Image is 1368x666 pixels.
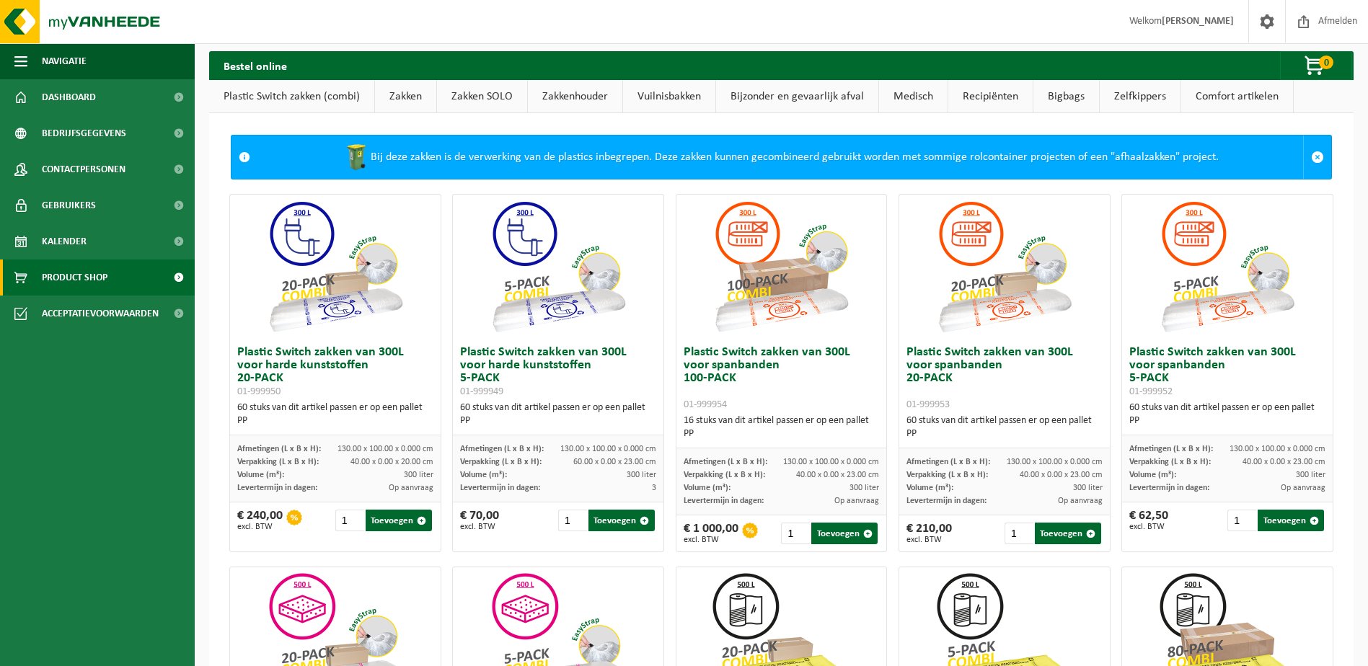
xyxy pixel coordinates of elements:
span: Levertermijn in dagen: [460,484,540,492]
span: Afmetingen (L x B x H): [460,445,544,453]
span: excl. BTW [906,536,952,544]
a: Recipiënten [948,80,1033,113]
a: Zelfkippers [1100,80,1181,113]
button: Toevoegen [366,510,432,531]
img: 01-999949 [486,195,630,339]
span: Product Shop [42,259,107,296]
span: 130.00 x 100.00 x 0.000 cm [560,445,656,453]
span: Verpakking (L x B x H): [906,471,988,479]
div: € 240,00 [237,510,283,531]
div: PP [237,414,433,427]
span: Verpakking (L x B x H): [684,471,765,479]
input: 1 [558,510,587,531]
input: 1 [335,510,364,531]
span: 300 liter [404,471,433,479]
span: 0 [1319,55,1333,69]
span: Verpakking (L x B x H): [237,458,319,466]
h3: Plastic Switch zakken van 300L voor harde kunststoffen 5-PACK [460,346,656,398]
span: excl. BTW [237,523,283,531]
span: 01-999954 [684,399,727,410]
button: Toevoegen [811,523,878,544]
img: WB-0240-HPE-GN-50.png [342,143,371,172]
a: Zakken [375,80,436,113]
span: 40.00 x 0.00 x 23.00 cm [1020,471,1103,479]
h3: Plastic Switch zakken van 300L voor harde kunststoffen 20-PACK [237,346,433,398]
span: Afmetingen (L x B x H): [237,445,321,453]
img: 01-999954 [709,195,853,339]
div: 60 stuks van dit artikel passen er op een pallet [906,414,1103,440]
h3: Plastic Switch zakken van 300L voor spanbanden 5-PACK [1129,346,1325,398]
span: 40.00 x 0.00 x 20.00 cm [350,458,433,466]
span: 01-999949 [460,386,503,397]
div: € 1 000,00 [684,523,738,544]
strong: [PERSON_NAME] [1162,16,1234,27]
span: 01-999953 [906,399,950,410]
span: Volume (m³): [684,484,731,492]
a: Bigbags [1033,80,1099,113]
span: Op aanvraag [834,497,879,505]
button: Toevoegen [588,510,655,531]
a: Comfort artikelen [1181,80,1293,113]
span: 300 liter [627,471,656,479]
span: 40.00 x 0.00 x 23.00 cm [1243,458,1325,466]
span: 01-999952 [1129,386,1173,397]
div: 60 stuks van dit artikel passen er op een pallet [237,401,433,427]
span: Levertermijn in dagen: [684,497,764,505]
div: Bij deze zakken is de verwerking van de plastics inbegrepen. Deze zakken kunnen gecombineerd gebr... [257,136,1303,179]
span: 40.00 x 0.00 x 23.00 cm [796,471,879,479]
span: Volume (m³): [906,484,953,492]
span: Op aanvraag [389,484,433,492]
input: 1 [781,523,810,544]
span: 3 [652,484,656,492]
span: Dashboard [42,79,96,115]
input: 1 [1005,523,1033,544]
span: Afmetingen (L x B x H): [906,458,990,466]
span: Levertermijn in dagen: [906,497,987,505]
span: Gebruikers [42,187,96,223]
div: € 70,00 [460,510,499,531]
span: Kalender [42,223,87,259]
div: 60 stuks van dit artikel passen er op een pallet [1129,401,1325,427]
span: excl. BTW [1129,523,1168,531]
span: Volume (m³): [237,471,284,479]
a: Zakken SOLO [437,80,527,113]
span: Afmetingen (L x B x H): [1129,445,1213,453]
span: excl. BTW [460,523,499,531]
span: Op aanvraag [1058,497,1103,505]
span: Navigatie [42,43,87,79]
img: 01-999952 [1155,195,1299,339]
a: Medisch [879,80,948,113]
span: 300 liter [1073,484,1103,492]
h3: Plastic Switch zakken van 300L voor spanbanden 20-PACK [906,346,1103,411]
span: 300 liter [1296,471,1325,479]
a: Zakkenhouder [528,80,622,113]
span: 300 liter [850,484,879,492]
div: 16 stuks van dit artikel passen er op een pallet [684,414,880,440]
button: 0 [1280,51,1352,80]
h3: Plastic Switch zakken van 300L voor spanbanden 100-PACK [684,346,880,411]
span: Levertermijn in dagen: [237,484,317,492]
a: Plastic Switch zakken (combi) [209,80,374,113]
a: Bijzonder en gevaarlijk afval [716,80,878,113]
div: PP [460,414,656,427]
a: Sluit melding [1303,136,1331,179]
div: 60 stuks van dit artikel passen er op een pallet [460,401,656,427]
span: 130.00 x 100.00 x 0.000 cm [1230,445,1325,453]
span: Levertermijn in dagen: [1129,484,1209,492]
h2: Bestel online [209,51,301,79]
div: PP [1129,414,1325,427]
input: 1 [1227,510,1256,531]
span: Op aanvraag [1281,484,1325,492]
span: 130.00 x 100.00 x 0.000 cm [337,445,433,453]
span: 01-999950 [237,386,281,397]
span: Acceptatievoorwaarden [42,296,159,332]
span: excl. BTW [684,536,738,544]
button: Toevoegen [1258,510,1324,531]
div: PP [906,427,1103,440]
span: 130.00 x 100.00 x 0.000 cm [1007,458,1103,466]
span: Afmetingen (L x B x H): [684,458,767,466]
span: Verpakking (L x B x H): [1129,458,1211,466]
span: Volume (m³): [1129,471,1176,479]
button: Toevoegen [1035,523,1101,544]
span: Bedrijfsgegevens [42,115,126,151]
